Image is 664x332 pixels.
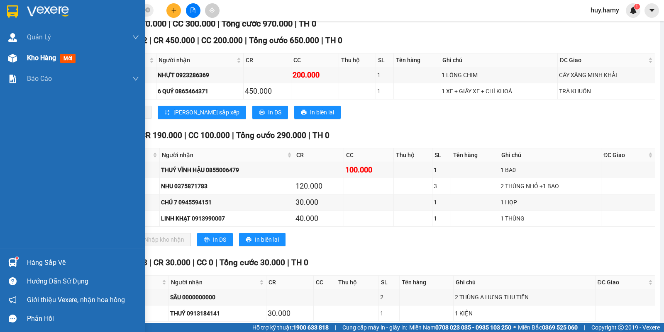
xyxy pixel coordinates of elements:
span: Người nhận [159,56,234,65]
span: Tổng cước 650.000 [249,36,319,45]
div: 6 QUÝ 0865464371 [158,87,242,96]
span: printer [204,237,210,243]
span: huy.hamy [584,5,626,15]
div: CHÚ 7 0945594151 [161,198,293,207]
span: phone [48,30,54,37]
th: Ghi chú [454,276,596,289]
span: In biên lai [310,108,334,117]
span: | [215,258,217,267]
span: TH 0 [299,19,316,29]
span: SL 3 [132,258,147,267]
sup: 1 [16,257,18,259]
span: CR 190.000 [141,131,182,140]
strong: 0708 023 035 - 0935 103 250 [435,324,511,331]
button: downloadNhập kho nhận [128,233,191,246]
div: 1 BA0 [500,165,600,174]
span: | [295,19,297,29]
th: Thu hộ [339,53,376,67]
div: THUÝ 0913184141 [170,309,265,318]
img: warehouse-icon [8,258,17,267]
th: CC [291,53,339,67]
button: printerIn biên lai [294,106,341,119]
div: 1 THÙNG [500,214,600,223]
span: | [197,36,199,45]
span: Giới thiệu Vexere, nhận hoa hồng [27,295,125,305]
img: warehouse-icon [8,33,17,42]
button: file-add [186,3,200,18]
div: 1 [434,214,449,223]
span: | [335,323,336,332]
strong: 1900 633 818 [293,324,329,331]
div: 1 KIỆN [455,309,594,318]
span: notification [9,296,17,304]
span: plus [171,7,177,13]
span: | [149,258,151,267]
th: Ghi chú [440,53,558,67]
span: | [287,258,289,267]
span: Cung cấp máy in - giấy in: [342,323,407,332]
th: SL [432,148,451,162]
th: Thu hộ [336,276,379,289]
span: Kho hàng [27,54,56,62]
span: Tổng cước 970.000 [222,19,293,29]
span: | [149,36,151,45]
span: Miền Nam [409,323,511,332]
div: 30.000 [268,308,312,319]
div: 1 [377,87,392,96]
th: CR [294,148,344,162]
th: CC [344,148,394,162]
span: TH 0 [312,131,330,140]
button: aim [205,3,220,18]
b: Nhà Xe Hà My [48,5,110,16]
div: Phản hồi [27,313,139,325]
div: Hướng dẫn sử dụng [27,275,139,288]
span: environment [48,20,54,27]
span: down [132,75,139,82]
th: CR [244,53,291,67]
span: Miền Bắc [518,323,578,332]
th: Ghi chú [499,148,601,162]
div: 1 LỒNG CHIM [442,70,556,80]
span: ⚪️ [513,326,516,329]
span: message [9,315,17,322]
img: warehouse-icon [8,54,17,63]
span: close-circle [145,7,150,15]
div: LINH KHẠT 0913990007 [161,214,293,223]
div: 200.000 [293,69,337,81]
span: TH 0 [291,258,308,267]
div: 120.000 [295,180,342,192]
span: Tổng cước 290.000 [236,131,306,140]
div: CÂY XĂNG MINH KHẢI [559,70,654,80]
b: GỬI : VP Hoà Bình [4,52,96,65]
span: | [168,19,171,29]
span: | [308,131,310,140]
div: SÂU 0000000000 [170,293,265,302]
div: 1 [380,309,398,318]
div: 1 HỌP [500,198,600,207]
span: CC 0 [197,258,213,267]
div: 1 [434,165,449,174]
span: Quản Lý [27,32,51,42]
th: Thu hộ [394,148,432,162]
li: 995 [PERSON_NAME] [4,18,158,29]
span: [PERSON_NAME] sắp xếp [173,108,239,117]
span: CR 450.000 [154,36,195,45]
button: printerIn DS [197,233,233,246]
button: printerIn DS [252,106,288,119]
span: CC 100.000 [188,131,230,140]
span: 1 [635,4,638,10]
div: 40.000 [295,213,342,224]
button: caret-down [644,3,659,18]
div: 1 XE + GIẤY XE + CHÌ KHOÁ [442,87,556,96]
span: In DS [268,108,281,117]
span: In DS [213,235,226,244]
button: plus [166,3,181,18]
th: Tên hàng [400,276,453,289]
span: printer [259,109,265,116]
th: SL [379,276,400,289]
span: file-add [190,7,196,13]
div: 1 [377,70,392,80]
span: Tổng cước 30.000 [220,258,285,267]
span: | [321,36,323,45]
div: Hàng sắp về [27,257,139,269]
